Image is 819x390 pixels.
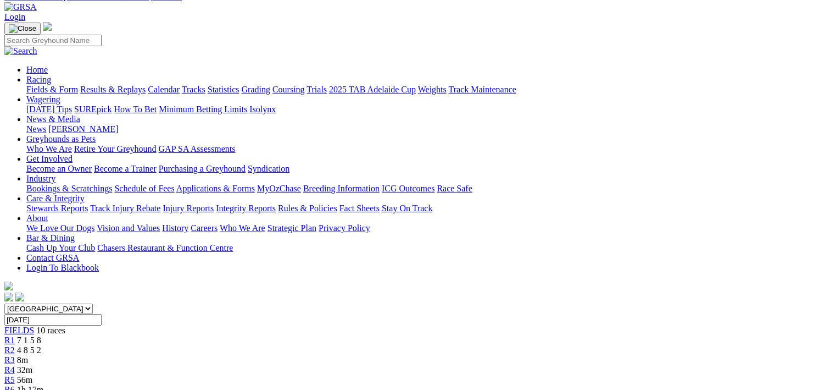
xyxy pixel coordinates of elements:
a: Industry [26,174,55,183]
input: Search [4,35,102,46]
a: R3 [4,355,15,365]
a: Fact Sheets [339,204,380,213]
img: Search [4,46,37,56]
a: Careers [191,223,218,233]
a: MyOzChase [257,184,301,193]
a: 2025 TAB Adelaide Cup [329,85,416,94]
a: Schedule of Fees [114,184,174,193]
a: Bookings & Scratchings [26,184,112,193]
a: Tracks [182,85,205,94]
a: Contact GRSA [26,253,79,262]
a: Login To Blackbook [26,263,99,272]
span: 32m [17,365,32,375]
a: Who We Are [26,144,72,153]
img: facebook.svg [4,293,13,301]
a: Care & Integrity [26,194,85,203]
a: Who We Are [220,223,265,233]
a: R4 [4,365,15,375]
a: Integrity Reports [216,204,276,213]
a: Cash Up Your Club [26,243,95,252]
a: Bar & Dining [26,233,75,243]
img: twitter.svg [15,293,24,301]
a: FIELDS [4,326,34,335]
span: 56m [17,375,32,384]
a: ICG Outcomes [382,184,434,193]
a: Weights [418,85,447,94]
a: Stay On Track [382,204,432,213]
a: Grading [242,85,270,94]
span: 7 1 5 8 [17,336,41,345]
button: Toggle navigation [4,23,41,35]
a: Rules & Policies [278,204,337,213]
img: Close [9,24,36,33]
a: Breeding Information [303,184,380,193]
a: Fields & Form [26,85,78,94]
a: GAP SA Assessments [159,144,236,153]
div: Greyhounds as Pets [26,144,815,154]
a: News [26,124,46,134]
div: About [26,223,815,233]
a: Purchasing a Greyhound [159,164,246,173]
a: Privacy Policy [319,223,370,233]
input: Select date [4,314,102,326]
a: About [26,213,48,223]
img: logo-grsa-white.png [4,282,13,290]
a: Vision and Values [97,223,160,233]
a: Trials [307,85,327,94]
div: Bar & Dining [26,243,815,253]
a: Strategic Plan [268,223,316,233]
a: Calendar [148,85,180,94]
div: Wagering [26,105,815,114]
div: News & Media [26,124,815,134]
a: Wagering [26,95,60,104]
a: Become a Trainer [94,164,157,173]
img: logo-grsa-white.png [43,22,52,31]
span: 10 races [36,326,65,335]
a: Syndication [248,164,289,173]
a: History [162,223,188,233]
a: [PERSON_NAME] [48,124,118,134]
a: News & Media [26,114,80,124]
a: Track Maintenance [449,85,516,94]
a: [DATE] Tips [26,105,72,114]
a: Greyhounds as Pets [26,134,96,144]
a: Get Involved [26,154,73,163]
span: 4 8 5 2 [17,345,41,355]
span: 8m [17,355,28,365]
a: Minimum Betting Limits [159,105,247,114]
div: Industry [26,184,815,194]
a: Login [4,12,25,21]
a: Results & Replays [80,85,146,94]
a: R5 [4,375,15,384]
a: Become an Owner [26,164,92,173]
div: Get Involved [26,164,815,174]
a: Isolynx [249,105,276,114]
a: Coursing [272,85,305,94]
a: Retire Your Greyhound [74,144,157,153]
a: Stewards Reports [26,204,88,213]
img: GRSA [4,2,37,12]
a: R1 [4,336,15,345]
a: Statistics [208,85,239,94]
a: How To Bet [114,105,157,114]
div: Racing [26,85,815,95]
a: R2 [4,345,15,355]
a: We Love Our Dogs [26,223,94,233]
a: Racing [26,75,51,84]
div: Care & Integrity [26,204,815,213]
a: Applications & Forms [176,184,255,193]
a: Injury Reports [163,204,214,213]
a: Home [26,65,48,74]
a: SUREpick [74,105,112,114]
a: Track Injury Rebate [90,204,160,213]
a: Chasers Restaurant & Function Centre [97,243,233,252]
a: Race Safe [437,184,472,193]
